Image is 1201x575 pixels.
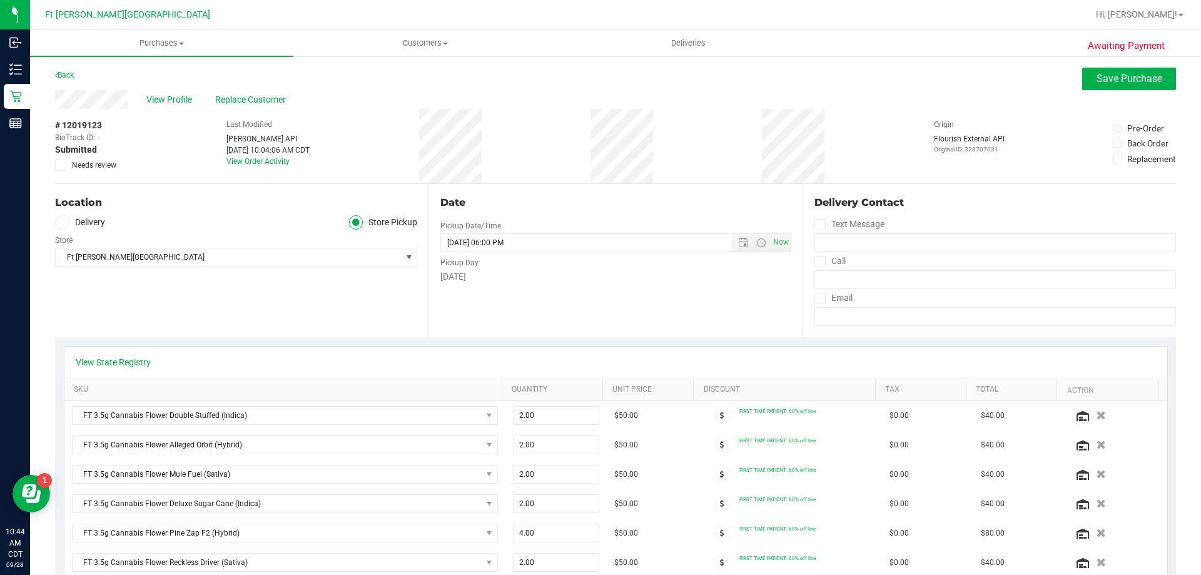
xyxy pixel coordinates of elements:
[614,410,638,422] span: $50.00
[1057,379,1157,402] th: Action
[9,63,22,76] inline-svg: Inventory
[614,498,638,510] span: $50.00
[889,498,909,510] span: $0.00
[739,408,816,414] span: FIRST TIME PATIENT: 60% off line
[293,30,557,56] a: Customers
[614,469,638,481] span: $50.00
[814,270,1176,289] input: Format: (999) 999-9999
[814,195,1176,210] div: Delivery Contact
[889,469,909,481] span: $0.00
[1082,68,1176,90] button: Save Purchase
[889,527,909,539] span: $0.00
[981,527,1005,539] span: $80.00
[30,30,293,56] a: Purchases
[512,385,598,395] a: Quantity
[814,252,846,270] label: Call
[440,220,501,232] label: Pickup Date/Time
[514,524,599,542] input: 4.00
[770,233,791,252] span: Set Current date
[45,9,210,20] span: Ft [PERSON_NAME][GEOGRAPHIC_DATA]
[73,524,482,542] span: FT 3.5g Cannabis Flower Pine Zap F2 (Hybrid)
[1127,122,1164,135] div: Pre-Order
[9,117,22,130] inline-svg: Reports
[98,132,100,143] span: -
[739,526,816,532] span: FIRST TIME PATIENT: 60% off line
[73,436,482,454] span: FT 3.5g Cannabis Flower Alleged Orbit (Hybrid)
[13,475,50,512] iframe: Resource center
[73,554,482,571] span: FT 3.5g Cannabis Flower Reckless Driver (Sativa)
[55,132,95,143] span: BioTrack ID:
[9,36,22,49] inline-svg: Inbound
[614,557,638,569] span: $50.00
[889,557,909,569] span: $0.00
[1096,9,1177,19] span: Hi, [PERSON_NAME]!
[654,38,722,49] span: Deliveries
[739,555,816,561] span: FIRST TIME PATIENT: 60% off line
[614,527,638,539] span: $50.00
[976,385,1052,395] a: Total
[934,133,1005,154] div: Flourish External API
[440,270,791,283] div: [DATE]
[72,465,498,484] span: NO DATA FOUND
[750,238,771,248] span: Open the time view
[294,38,556,49] span: Customers
[226,119,272,130] label: Last Modified
[934,119,954,130] label: Origin
[440,257,479,268] label: Pickup Day
[72,494,498,513] span: NO DATA FOUND
[514,436,599,454] input: 2.00
[704,385,871,395] a: Discount
[981,498,1005,510] span: $40.00
[55,235,73,246] label: Store
[215,93,290,106] span: Replace Customer
[739,467,816,473] span: FIRST TIME PATIENT: 60% off line
[76,356,151,369] a: View State Registry
[72,435,498,454] span: NO DATA FOUND
[146,93,196,106] span: View Profile
[981,469,1005,481] span: $40.00
[72,160,116,171] span: Needs review
[981,410,1005,422] span: $40.00
[814,215,884,233] label: Text Message
[732,238,753,248] span: Open the date view
[557,30,820,56] a: Deliveries
[981,557,1005,569] span: $40.00
[514,495,599,512] input: 2.00
[889,439,909,451] span: $0.00
[514,554,599,571] input: 2.00
[885,385,961,395] a: Tax
[72,524,498,542] span: NO DATA FOUND
[1127,153,1175,165] div: Replacement
[37,473,52,488] iframe: Resource center unread badge
[440,195,791,210] div: Date
[55,215,105,230] label: Delivery
[514,466,599,483] input: 2.00
[614,439,638,451] span: $50.00
[739,496,816,502] span: FIRST TIME PATIENT: 60% off line
[934,145,1005,154] p: Original ID: 328707031
[73,466,482,483] span: FT 3.5g Cannabis Flower Mule Fuel (Sativa)
[226,145,310,156] div: [DATE] 10:04:06 AM CDT
[739,437,816,444] span: FIRST TIME PATIENT: 60% off line
[6,560,24,569] p: 09/28
[55,143,97,156] span: Submitted
[814,233,1176,252] input: Format: (999) 999-9999
[349,215,418,230] label: Store Pickup
[55,71,74,79] a: Back
[74,385,497,395] a: SKU
[55,195,417,210] div: Location
[72,553,498,572] span: NO DATA FOUND
[30,38,293,49] span: Purchases
[814,289,853,307] label: Email
[612,385,689,395] a: Unit Price
[401,248,417,266] span: select
[1127,137,1168,150] div: Back Order
[1088,39,1165,53] span: Awaiting Payment
[56,248,401,266] span: Ft [PERSON_NAME][GEOGRAPHIC_DATA]
[6,526,24,560] p: 10:44 AM CDT
[73,495,482,512] span: FT 3.5g Cannabis Flower Deluxe Sugar Cane (Indica)
[73,407,482,424] span: FT 3.5g Cannabis Flower Double Stuffed (Indica)
[226,157,290,166] a: View Order Activity
[226,133,310,145] div: [PERSON_NAME] API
